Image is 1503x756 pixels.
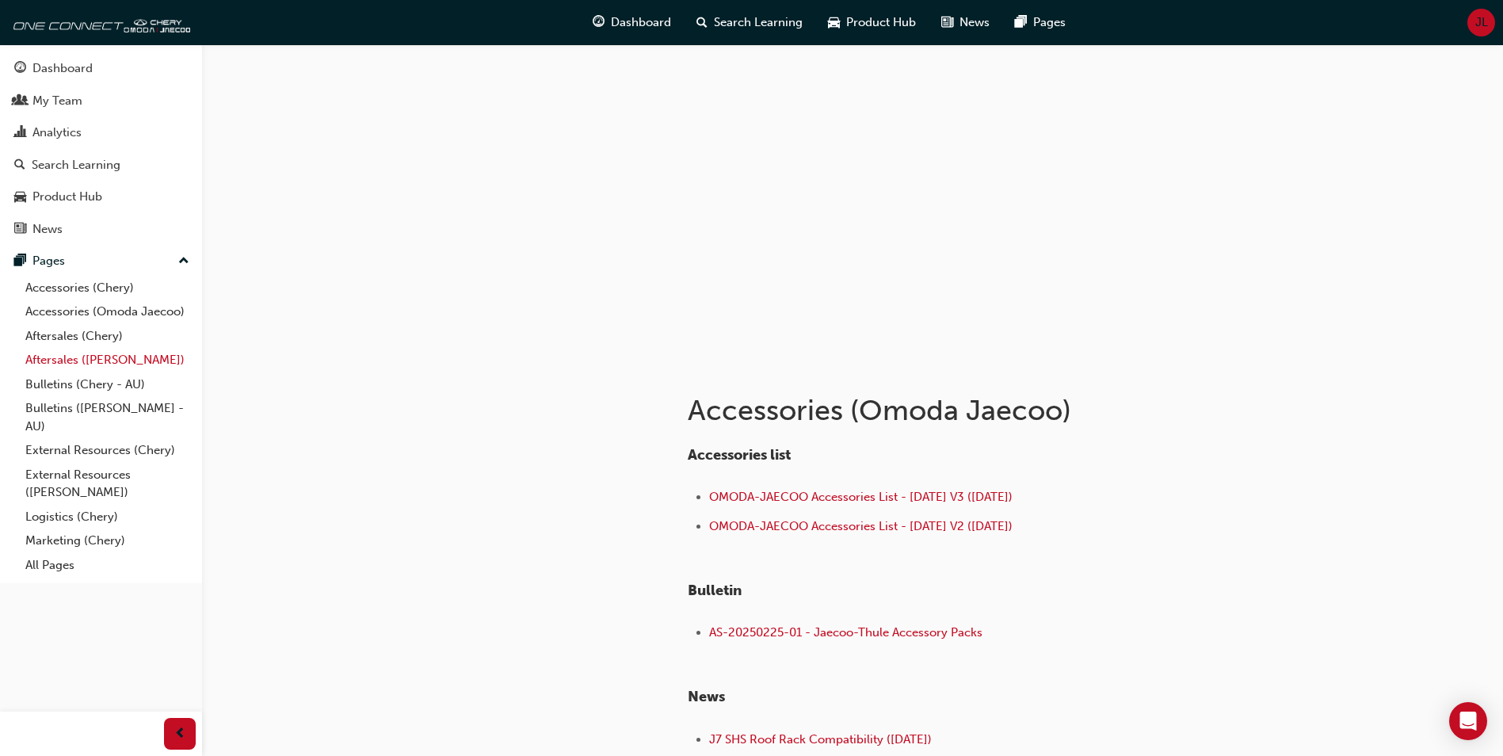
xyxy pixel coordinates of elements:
[1475,13,1488,32] span: JL
[19,348,196,372] a: Aftersales ([PERSON_NAME])
[1002,6,1078,39] a: pages-iconPages
[1467,9,1495,36] button: JL
[32,92,82,110] div: My Team
[580,6,684,39] a: guage-iconDashboard
[6,215,196,244] a: News
[14,158,25,173] span: search-icon
[14,94,26,109] span: people-icon
[14,254,26,269] span: pages-icon
[6,54,196,83] a: Dashboard
[696,13,708,32] span: search-icon
[8,6,190,38] img: oneconnect
[6,151,196,180] a: Search Learning
[6,118,196,147] a: Analytics
[6,86,196,116] a: My Team
[959,13,990,32] span: News
[688,582,742,599] span: Bulletin
[32,220,63,239] div: News
[19,438,196,463] a: External Resources (Chery)
[688,446,791,464] span: Accessories list
[14,62,26,76] span: guage-icon
[178,251,189,272] span: up-icon
[709,732,932,746] a: J7 SHS Roof Rack Compatibility ([DATE])
[846,13,916,32] span: Product Hub
[19,505,196,529] a: Logistics (Chery)
[6,182,196,212] a: Product Hub
[6,246,196,276] button: Pages
[941,13,953,32] span: news-icon
[32,156,120,174] div: Search Learning
[32,252,65,270] div: Pages
[688,688,725,705] span: ​News
[19,300,196,324] a: Accessories (Omoda Jaecoo)
[828,13,840,32] span: car-icon
[6,51,196,246] button: DashboardMy TeamAnalyticsSearch LearningProduct HubNews
[19,276,196,300] a: Accessories (Chery)
[19,463,196,505] a: External Resources ([PERSON_NAME])
[709,625,982,640] a: AS-20250225-01 - Jaecoo-Thule Accessory Packs
[14,190,26,204] span: car-icon
[19,396,196,438] a: Bulletins ([PERSON_NAME] - AU)
[174,724,186,744] span: prev-icon
[19,553,196,578] a: All Pages
[32,188,102,206] div: Product Hub
[684,6,815,39] a: search-iconSearch Learning
[32,124,82,142] div: Analytics
[688,393,1207,428] h1: Accessories (Omoda Jaecoo)
[815,6,929,39] a: car-iconProduct Hub
[14,126,26,140] span: chart-icon
[14,223,26,237] span: news-icon
[32,59,93,78] div: Dashboard
[611,13,671,32] span: Dashboard
[709,490,1013,504] a: OMODA-JAECOO Accessories List - [DATE] V3 ([DATE])
[19,529,196,553] a: Marketing (Chery)
[709,519,1013,533] a: OMODA-JAECOO Accessories List - [DATE] V2 ([DATE])
[714,13,803,32] span: Search Learning
[19,372,196,397] a: Bulletins (Chery - AU)
[1033,13,1066,32] span: Pages
[1015,13,1027,32] span: pages-icon
[593,13,605,32] span: guage-icon
[929,6,1002,39] a: news-iconNews
[19,324,196,349] a: Aftersales (Chery)
[1449,702,1487,740] div: Open Intercom Messenger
